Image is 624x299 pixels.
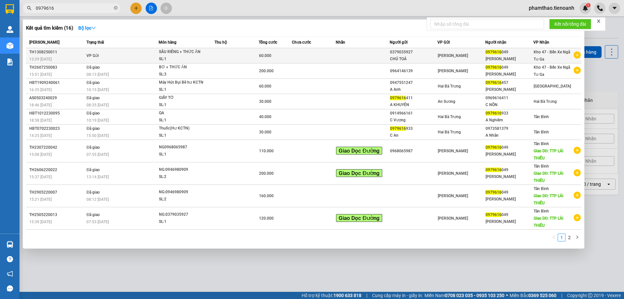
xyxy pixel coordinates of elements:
span: Hai Bà Trưng [438,115,461,119]
div: NG:0946980909 [159,189,208,196]
span: 08:12 [DATE] [86,197,109,202]
img: warehouse-icon [6,26,13,33]
div: SẦU RIÊNG + THỨC ĂN [159,48,208,56]
span: Đã giao [86,80,100,85]
span: Giao Dọc Đường [336,147,382,155]
span: [PERSON_NAME] [438,216,468,221]
span: VP Gửi [86,53,99,58]
span: plus-circle [574,169,581,176]
div: 049 [486,189,533,196]
span: 30.000 [259,130,271,134]
div: TH2905220007 [29,189,84,196]
span: Kho 47 - Bến Xe Ngã Tư Ga [534,65,570,77]
span: Đã giao [86,96,100,100]
div: A KHUYÊN [390,102,437,108]
div: A Anh [390,86,437,93]
button: right [573,234,581,241]
span: Giao DĐ: TTP LÁI THIÊU [534,194,564,205]
img: warehouse-icon [6,241,13,248]
div: 411 [390,95,437,102]
div: HBT1012230095 [29,110,84,117]
div: [PERSON_NAME] [486,86,533,93]
span: 13:29 [DATE] [29,57,52,61]
span: 60.000 [259,84,271,88]
div: 0969616411 [486,95,533,102]
img: warehouse-icon [6,42,13,49]
span: Trạng thái [86,40,104,45]
span: Đã giao [86,168,100,172]
div: 0947551247 [390,79,437,86]
span: 200.000 [259,69,274,73]
span: 40.000 [259,115,271,119]
span: 160.000 [259,194,274,198]
div: [PERSON_NAME] [486,196,533,203]
div: HBT1909240061 [29,79,84,86]
div: TH1308250011 [29,49,84,56]
li: Next Page [573,234,581,241]
span: 18:46 [DATE] [29,103,52,107]
div: Thuốc(Hư KCTN) [159,125,208,132]
span: close-circle [114,6,118,10]
li: Previous Page [550,234,558,241]
div: SL: 1 [159,86,208,93]
span: plus-circle [574,147,581,154]
button: Bộ lọcdown [73,23,101,33]
span: 07:55 [DATE] [86,152,109,157]
div: 457 [486,79,533,86]
span: VP Gửi [437,40,450,45]
span: Tổng cước [259,40,277,45]
div: SL: 1 [159,132,208,139]
span: 07:53 [DATE] [86,220,109,224]
span: 0979616 [390,126,406,131]
div: 0964146139 [390,68,437,75]
span: Món hàng [159,40,176,45]
span: 200.000 [259,171,274,176]
span: 0979616 [486,80,501,85]
span: search [27,6,32,10]
span: 14:25 [DATE] [29,133,52,138]
div: CHÚ TOẢ [390,56,437,62]
div: SL: 1 [159,56,208,63]
span: plus-circle [574,192,581,199]
span: 0979616 [486,65,501,70]
span: 15:37 [DATE] [29,175,52,179]
span: 0979616 [486,168,501,172]
div: [PERSON_NAME] [486,71,533,78]
span: 15:39 [DATE] [29,220,52,224]
span: right [575,235,579,239]
span: 60.000 [259,53,271,58]
a: 1 [558,234,565,241]
span: Giao Dọc Đường [336,169,382,177]
div: [PERSON_NAME] [486,218,533,225]
span: 15:51 [DATE] [29,72,52,77]
div: [PERSON_NAME] [486,151,533,158]
div: BƠ + THỨC ĂN [159,64,208,71]
span: [PERSON_NAME] [438,69,468,73]
div: TH2307220042 [29,144,84,151]
span: An Sương [438,99,455,104]
div: C NÕN [486,102,533,108]
div: SL: 3 [159,71,208,78]
span: 0979616 [486,145,501,150]
span: close [596,19,601,23]
div: Máy Hút Bụi Bể hư KCTN [159,79,208,86]
div: AS0503240029 [29,95,84,102]
div: 933 [390,125,437,132]
span: left [552,235,556,239]
span: 0979616 [486,190,501,195]
span: Người nhận [485,40,506,45]
span: [PERSON_NAME] [438,53,468,58]
span: Kho 47 - Bến Xe Ngã Tư Ga [534,50,570,61]
div: C Vượng [390,117,437,124]
span: Giao DĐ: TTP LÁI THIÊU [534,216,564,228]
div: C An [390,132,437,139]
span: [PERSON_NAME] [438,149,468,153]
div: TH2606220022 [29,167,84,173]
span: Đã giao [86,111,100,116]
span: Người gửi [390,40,408,45]
a: 2 [566,234,573,241]
span: Giao DĐ: TTP LÁI THIÊU [534,171,564,183]
span: down [91,26,96,30]
span: Tân Bình [534,164,549,169]
span: Tân Bình [534,209,549,213]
